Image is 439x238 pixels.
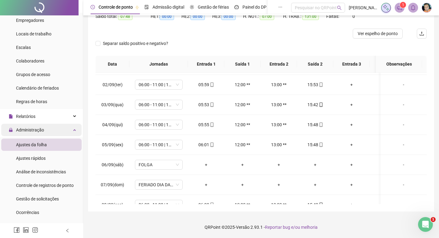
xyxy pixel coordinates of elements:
span: lock [9,128,13,132]
div: + [338,121,365,128]
sup: 1 [400,2,406,8]
span: facebook [14,227,20,233]
div: 05:59 [193,81,219,88]
span: 06/09(sáb) [102,162,124,167]
span: FOLGA [139,160,179,169]
div: Saldo total: [96,13,151,20]
div: + [338,141,365,148]
img: 16970 [422,3,431,12]
span: Escalas [16,45,31,50]
span: pushpin [135,6,139,9]
div: + [229,181,256,188]
div: - [385,181,422,188]
span: 07:48 [118,13,132,20]
span: 05/09(sex) [102,142,123,147]
span: 07/09(dom) [101,182,124,187]
span: Painel do DP [242,5,266,10]
span: Reportar bug e/ou melhoria [265,225,318,230]
span: mobile [209,143,214,147]
div: + [338,181,365,188]
th: Observações [376,56,422,73]
span: [PERSON_NAME] Serviços [349,4,377,11]
div: + [375,201,401,208]
footer: QRPoint © 2025 - 2.93.1 - [83,216,439,238]
span: Controle de registros de ponto [16,183,74,188]
th: Saída 1 [224,56,261,73]
th: Saída 3 [370,56,406,73]
div: + [375,161,401,168]
div: - [385,161,422,168]
span: file [9,114,13,119]
div: HE 3: [212,13,243,20]
div: 05:53 [193,101,219,108]
div: - [385,201,422,208]
div: 05:55 [193,121,219,128]
span: 0 [352,14,355,19]
span: mobile [318,143,323,147]
div: + [229,161,256,168]
span: 06:00 - 11:00 | 12:00 - 15:48 [139,140,179,149]
span: Ocorrências [16,210,39,215]
span: Faltas: [326,14,340,19]
div: + [375,121,401,128]
div: + [193,161,219,168]
span: Análise de inconsistências [16,169,66,174]
div: + [266,161,292,168]
div: + [375,101,401,108]
span: Regras de horas [16,99,47,104]
span: bell [410,5,416,10]
span: 00:00 [190,13,205,20]
th: Entrada 2 [261,56,297,73]
span: 03/09(qua) [101,102,124,107]
span: Locais de trabalho [16,31,51,36]
span: mobile [209,203,214,207]
div: - [385,81,422,88]
span: FERIADO DIA DA INDEPENDÊNCIA [139,180,179,189]
span: Ajustes da folha [16,142,47,147]
span: Controle de ponto [99,5,133,10]
span: 08/09(seg) [102,202,123,207]
span: 06:00 - 11:00 | 12:00 - 15:48 [139,100,179,109]
div: - [385,101,422,108]
div: H. TRAB.: [283,13,326,20]
span: Versão [236,225,250,230]
span: 06:00 - 11:00 | 12:00 - 15:48 [139,120,179,129]
span: Administração [16,127,44,132]
img: sparkle-icon.fc2bf0ac1784a2077858766a79e2daf3.svg [383,4,389,11]
span: 1 [402,3,404,7]
div: + [302,161,328,168]
div: + [338,101,365,108]
span: Gestão de férias [198,5,229,10]
span: 00:00 [221,13,236,20]
div: - [385,141,422,148]
span: Relatórios [16,114,35,119]
span: 07:00 [260,13,274,20]
span: 04/09(qui) [102,122,123,127]
span: instagram [32,227,38,233]
span: mobile [209,123,214,127]
span: 02/09(ter) [103,82,123,87]
div: + [266,181,292,188]
div: + [302,181,328,188]
span: upload [419,31,424,36]
span: Separar saldo positivo e negativo? [100,40,171,47]
div: 06:01 [193,141,219,148]
span: 1 [431,217,436,222]
iframe: Intercom live chat [418,217,433,232]
div: 06:00 [193,201,219,208]
div: 15:48 [302,121,328,128]
span: Admissão digital [152,5,184,10]
div: 15:42 [302,101,328,108]
span: mobile [318,123,323,127]
span: 00:00 [160,13,174,20]
th: Jornadas [129,56,188,73]
div: H. NOT.: [243,13,283,20]
span: Ajustes rápidos [16,156,46,161]
div: + [375,141,401,148]
div: + [375,81,401,88]
span: mobile [209,83,214,87]
div: + [193,181,219,188]
div: 15:53 [302,81,328,88]
span: left [65,228,70,233]
div: 15:48 [302,141,328,148]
